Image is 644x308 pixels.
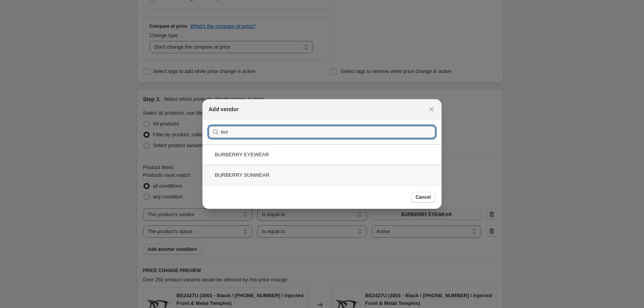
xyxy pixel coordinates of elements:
[411,192,435,203] button: Cancel
[202,144,442,165] div: BURBERRY EYEWEAR
[416,194,431,200] span: Cancel
[202,165,442,185] div: BURBERRY SUNWEAR
[221,126,435,138] input: Search vendors
[426,104,437,115] button: Close
[209,105,239,113] h2: Add vendor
